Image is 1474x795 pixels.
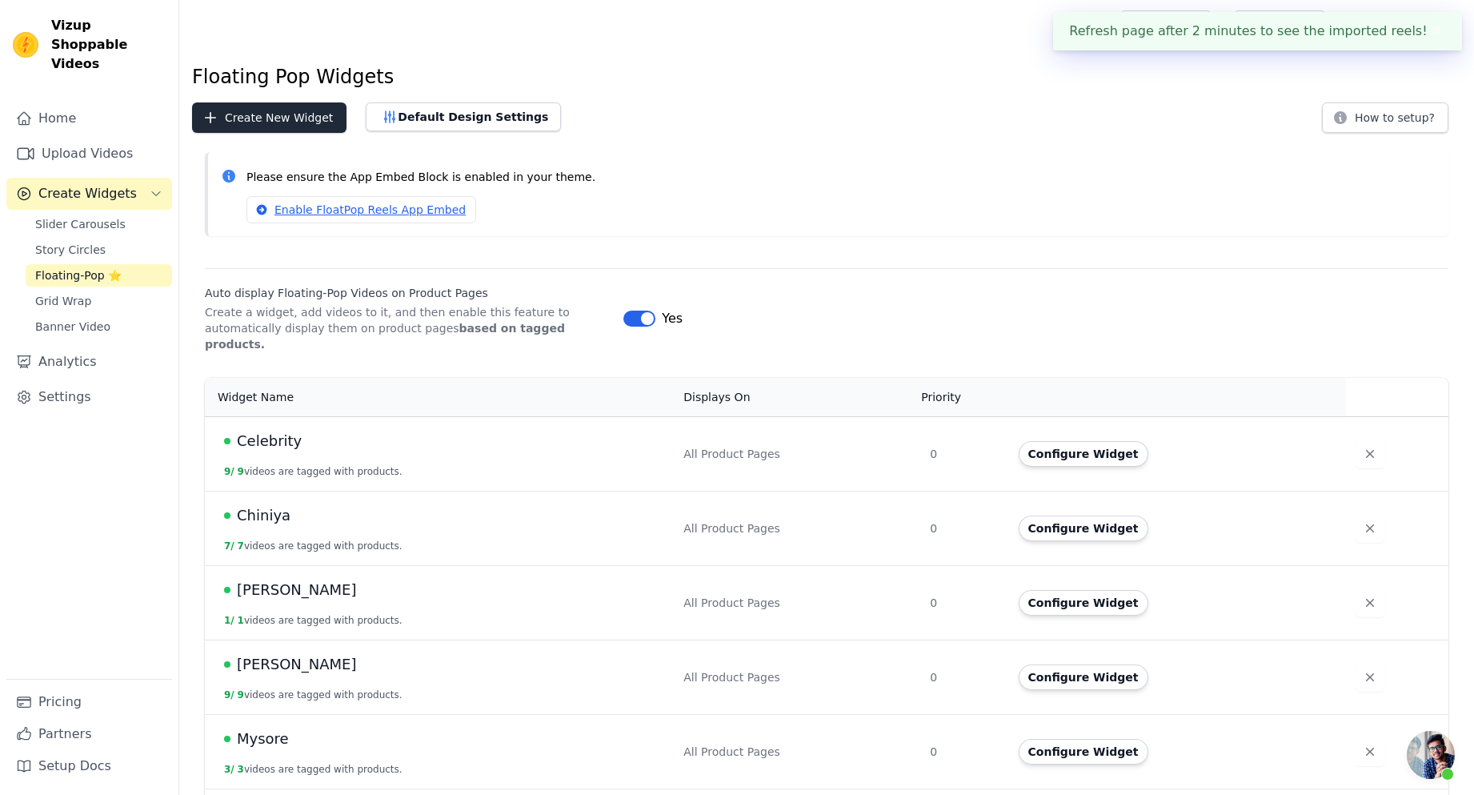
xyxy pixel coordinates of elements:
[237,728,289,750] span: Mysore
[205,322,565,351] strong: based on tagged products.
[192,64,1461,90] h1: Floating Pop Widgets
[6,346,172,378] a: Analytics
[26,315,172,338] a: Banner Video
[6,178,172,210] button: Create Widgets
[205,285,611,301] label: Auto display Floating-Pop Videos on Product Pages
[35,242,106,258] span: Story Circles
[1322,114,1448,129] a: How to setup?
[237,430,302,452] span: Celebrity
[224,689,403,701] button: 9/ 9videos are tagged with products.
[1356,663,1384,692] button: Delete widget
[35,267,122,283] span: Floating-Pop ⭐
[6,750,172,782] a: Setup Docs
[35,216,126,232] span: Slider Carousels
[224,512,230,519] span: Live Published
[224,540,234,552] span: 7 /
[6,138,172,170] a: Upload Videos
[683,669,911,685] div: All Product Pages
[1120,10,1211,41] a: Help Setup
[920,416,1008,491] td: 0
[1019,441,1148,467] button: Configure Widget
[224,466,234,477] span: 9 /
[1407,731,1455,779] a: Open chat
[683,520,911,536] div: All Product Pages
[205,378,674,417] th: Widget Name
[26,264,172,287] a: Floating-Pop ⭐
[6,381,172,413] a: Settings
[6,102,172,135] a: Home
[662,309,683,328] span: Yes
[237,504,290,527] span: Chiniya
[224,736,230,742] span: Live Published
[1053,12,1462,50] div: Refresh page after 2 minutes to see the imported reels!
[224,689,234,701] span: 9 /
[246,168,1436,187] p: Please ensure the App Embed Block is enabled in your theme.
[920,378,1008,417] th: Priority
[1234,10,1326,41] a: Book Demo
[38,184,137,203] span: Create Widgets
[246,196,476,223] a: Enable FloatPop Reels App Embed
[224,661,230,668] span: Live Published
[683,446,911,462] div: All Product Pages
[1322,102,1448,133] button: How to setup?
[224,763,403,776] button: 3/ 3videos are tagged with products.
[1356,588,1384,617] button: Delete widget
[238,466,244,477] span: 9
[1428,22,1446,41] button: Close
[920,491,1008,565] td: 0
[35,319,110,335] span: Banner Video
[238,540,244,552] span: 7
[1356,514,1384,543] button: Delete widget
[1364,11,1461,40] p: The Usee Shop
[224,465,403,478] button: 9/ 9videos are tagged with products.
[224,587,230,593] span: Live Published
[920,640,1008,714] td: 0
[1339,11,1461,40] button: T The Usee Shop
[51,16,166,74] span: Vizup Shoppable Videos
[26,239,172,261] a: Story Circles
[623,309,683,328] button: Yes
[26,213,172,235] a: Slider Carousels
[35,293,91,309] span: Grid Wrap
[238,689,244,701] span: 9
[1356,737,1384,766] button: Delete widget
[1356,440,1384,468] button: Delete widget
[920,714,1008,789] td: 0
[224,438,230,444] span: Live Published
[6,686,172,718] a: Pricing
[238,764,244,775] span: 3
[224,540,403,552] button: 7/ 7videos are tagged with products.
[224,614,403,627] button: 1/ 1videos are tagged with products.
[237,653,357,676] span: [PERSON_NAME]
[26,290,172,312] a: Grid Wrap
[13,32,38,58] img: Vizup
[6,718,172,750] a: Partners
[1019,516,1148,541] button: Configure Widget
[1019,739,1148,765] button: Configure Widget
[205,304,611,352] p: Create a widget, add videos to it, and then enable this feature to automatically display them on ...
[366,102,561,131] button: Default Design Settings
[224,764,234,775] span: 3 /
[238,615,244,626] span: 1
[237,579,357,601] span: [PERSON_NAME]
[683,744,911,760] div: All Product Pages
[1019,590,1148,616] button: Configure Widget
[674,378,920,417] th: Displays On
[683,595,911,611] div: All Product Pages
[1019,665,1148,690] button: Configure Widget
[192,102,346,133] button: Create New Widget
[224,615,234,626] span: 1 /
[920,565,1008,640] td: 0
